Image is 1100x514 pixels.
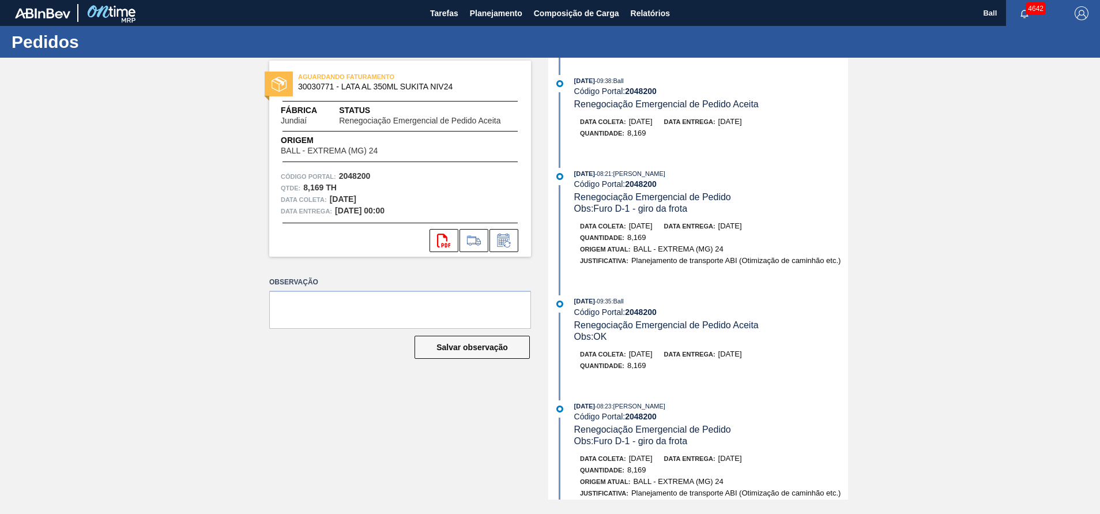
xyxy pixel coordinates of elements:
[574,320,759,330] span: Renegociação Emergencial de Pedido Aceita
[664,223,715,230] span: Data entrega:
[574,332,607,342] span: Obs: OK
[574,204,688,213] span: Obs: Furo D-1 - giro da frota
[281,147,378,155] span: BALL - EXTREMA (MG) 24
[580,362,624,369] span: Quantidade :
[556,301,563,307] img: atual
[580,234,624,241] span: Quantidade :
[430,6,458,20] span: Tarefas
[631,256,841,265] span: Planejamento de transporte ABI (Otimização de caminhão etc.)
[15,8,70,18] img: TNhmsLtSVTkK8tSr43FrP2fwEKptu5GPRR3wAAAABJRU5ErkJggg==
[574,179,848,189] div: Código Portal:
[303,183,337,192] strong: 8,169 TH
[633,477,723,486] span: BALL - EXTREMA (MG) 24
[281,205,332,217] span: Data entrega:
[556,406,563,412] img: atual
[574,436,688,446] span: Obs: Furo D-1 - giro da frota
[633,245,723,253] span: BALL - EXTREMA (MG) 24
[664,455,715,462] span: Data entrega:
[281,171,336,182] span: Código Portal:
[627,129,646,137] span: 8,169
[281,194,327,205] span: Data coleta:
[339,117,500,125] span: Renegociação Emergencial de Pedido Aceita
[718,350,742,358] span: [DATE]
[556,173,563,180] img: atual
[1006,5,1043,21] button: Notificações
[459,229,488,252] div: Ir para Composição de Carga
[718,222,742,230] span: [DATE]
[627,361,646,370] span: 8,169
[574,425,731,434] span: Renegociação Emergencial de Pedido
[595,298,611,305] span: - 09:35
[330,194,356,204] strong: [DATE]
[574,192,731,202] span: Renegociação Emergencial de Pedido
[580,467,624,474] span: Quantidade :
[281,182,300,194] span: Qtde :
[625,87,657,96] strong: 2048200
[580,257,628,264] span: Justificativa:
[664,351,715,358] span: Data entrega:
[574,307,848,317] div: Código Portal:
[580,223,626,230] span: Data coleta:
[339,171,371,181] strong: 2048200
[272,77,287,92] img: status
[718,454,742,463] span: [DATE]
[281,104,339,117] span: Fábrica
[1026,2,1046,15] span: 4642
[430,229,458,252] div: Abrir arquivo PDF
[12,35,216,48] h1: Pedidos
[574,403,595,410] span: [DATE]
[574,412,848,421] div: Código Portal:
[611,77,623,84] span: : Ball
[281,134,410,147] span: Origem
[664,118,715,125] span: Data entrega:
[574,170,595,177] span: [DATE]
[574,99,759,109] span: Renegociação Emergencial de Pedido Aceita
[339,104,519,117] span: Status
[631,489,841,497] span: Planejamento de transporte ABI (Otimização de caminhão etc.)
[580,246,630,253] span: Origem Atual:
[470,6,522,20] span: Planejamento
[574,77,595,84] span: [DATE]
[580,130,624,137] span: Quantidade :
[629,350,653,358] span: [DATE]
[281,117,307,125] span: Jundiaí
[611,170,665,177] span: : [PERSON_NAME]
[595,171,611,177] span: - 08:21
[611,403,665,410] span: : [PERSON_NAME]
[580,351,626,358] span: Data coleta:
[574,298,595,305] span: [DATE]
[298,71,459,82] span: AGUARDANDO FATURAMENTO
[1075,6,1088,20] img: Logout
[625,307,657,317] strong: 2048200
[534,6,619,20] span: Composição de Carga
[627,466,646,474] span: 8,169
[629,117,653,126] span: [DATE]
[556,80,563,87] img: atual
[625,179,657,189] strong: 2048200
[298,82,507,91] span: 30030771 - LATA AL 350ML SUKITA NIV24
[595,403,611,410] span: - 08:23
[574,87,848,96] div: Código Portal:
[611,298,623,305] span: : Ball
[595,78,611,84] span: - 09:38
[580,118,626,125] span: Data coleta:
[625,412,657,421] strong: 2048200
[629,454,653,463] span: [DATE]
[489,229,518,252] div: Informar alteração no pedido
[269,274,531,291] label: Observação
[580,490,628,497] span: Justificativa:
[335,206,385,215] strong: [DATE] 00:00
[631,6,670,20] span: Relatórios
[718,117,742,126] span: [DATE]
[415,336,530,359] button: Salvar observação
[580,478,630,485] span: Origem Atual:
[580,455,626,462] span: Data coleta:
[627,233,646,242] span: 8,169
[629,222,653,230] span: [DATE]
